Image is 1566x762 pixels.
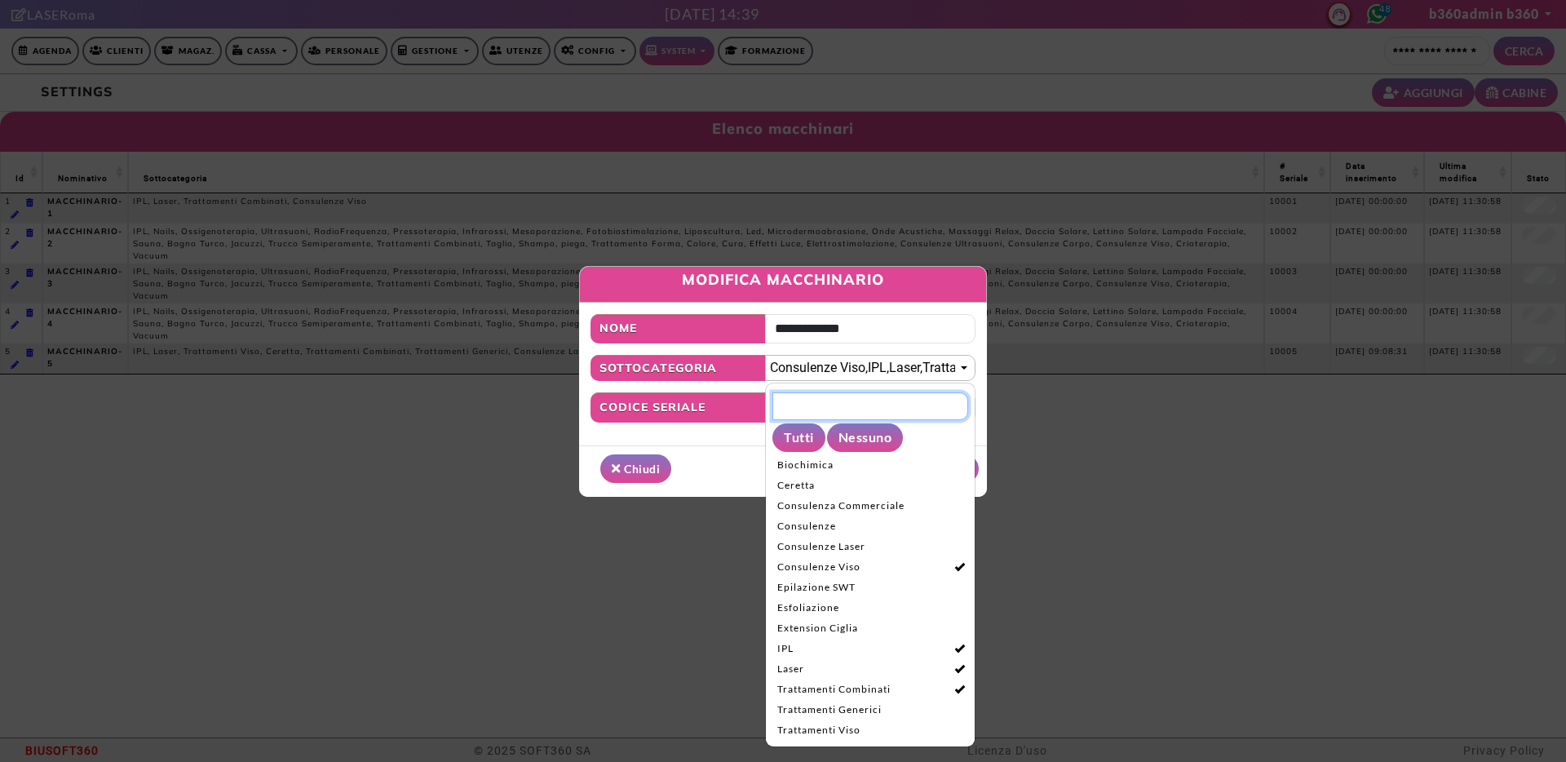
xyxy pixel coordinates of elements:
[772,392,968,420] input: Search
[682,268,884,290] h3: Modifica macchinario
[827,423,904,452] button: Nessuno
[777,682,891,697] span: Trattamenti Combinati
[777,723,860,738] span: Trattamenti Viso
[777,478,815,493] span: Ceretta
[591,392,766,423] span: CODICE SERIALE
[777,702,882,717] span: Trattamenti Generici
[777,600,839,615] span: Esfoliazione
[600,454,672,483] button: Chiudi
[777,519,836,534] span: Consulenze
[777,641,794,656] span: IPL
[777,498,905,513] span: Consulenza Commerciale
[777,621,858,636] span: Extension Ciglia
[777,539,865,554] span: Consulenze Laser
[777,580,856,595] span: Epilazione SWT
[777,458,834,472] span: Biochimica
[772,423,825,452] button: Tutti
[591,355,766,381] span: SOTTOCATEGORIA
[765,355,975,381] button: Consulenze Viso, IPL, Laser, Trattamenti Combinati
[777,560,860,574] span: Consulenze Viso
[777,662,804,676] span: Laser
[591,314,766,344] span: NOME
